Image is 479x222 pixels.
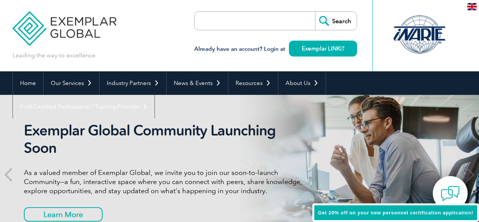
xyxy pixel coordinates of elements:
a: Home [13,71,43,95]
a: Find Certified Professional / Training Provider [13,95,154,118]
img: open_square.png [340,46,344,50]
a: News & Events [167,71,228,95]
a: Resources [228,71,278,95]
a: Exemplar LINK [289,41,357,57]
input: Search [315,12,357,30]
img: contact-chat.png [441,184,460,203]
a: Our Services [44,71,99,95]
img: en [467,3,477,10]
a: About Us [278,71,326,95]
p: Leading the way to excellence [12,51,95,60]
h3: Already have an account? Login at [194,44,357,54]
a: Industry Partners [100,71,166,95]
span: Get 20% off on your new personnel certification application! [318,210,473,216]
p: As a valued member of Exemplar Global, we invite you to join our soon-to-launch Community—a fun, ... [24,168,308,195]
h2: Exemplar Global Community Launching Soon [24,122,308,157]
a: Learn More [24,207,103,222]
